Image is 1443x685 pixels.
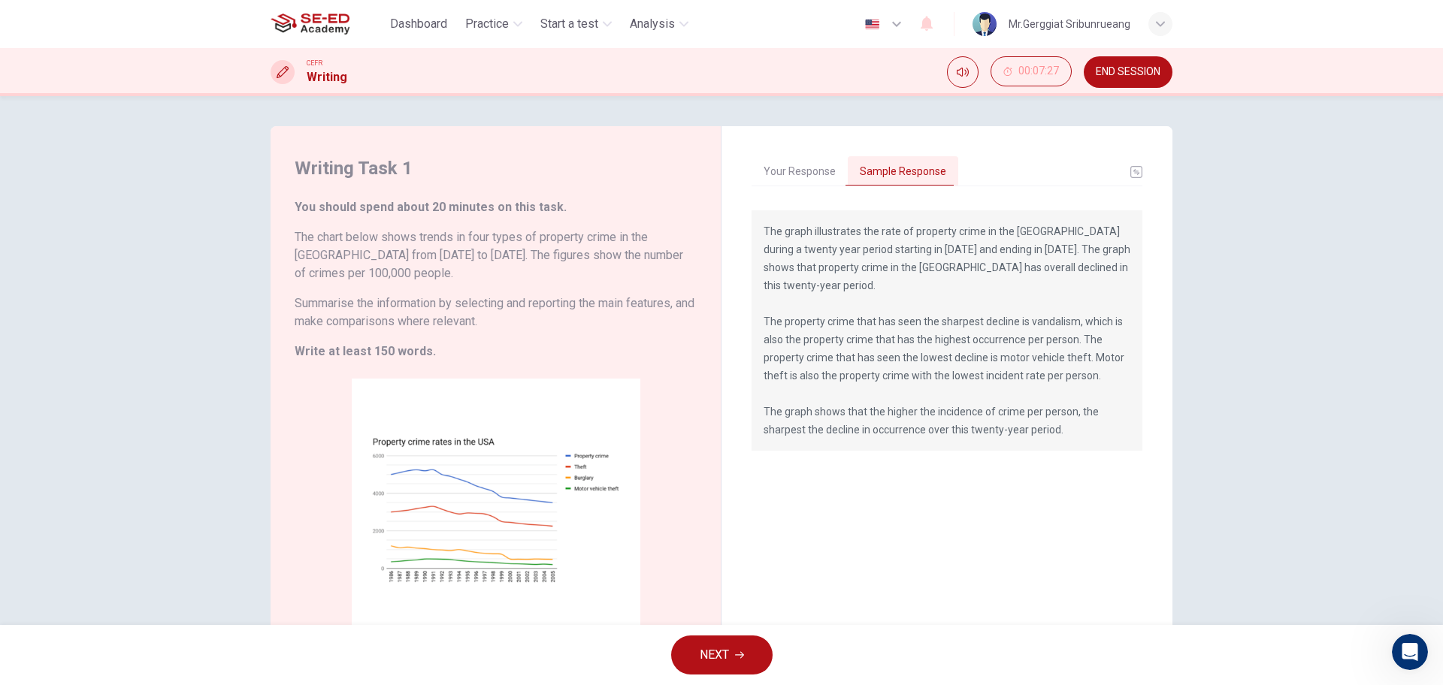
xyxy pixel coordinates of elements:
[991,56,1072,88] div: Hide
[1096,66,1160,78] span: END SESSION
[295,344,436,358] strong: Write at least 150 words.
[459,11,528,38] button: Practice
[1018,65,1059,77] span: 00:07:27
[307,68,347,86] h1: Writing
[534,11,618,38] button: Start a test
[295,228,697,282] h6: The chart below shows trends in four types of property crime in the [GEOGRAPHIC_DATA] from [DATE]...
[863,19,882,30] img: en
[22,300,279,330] button: Search for help
[848,156,958,188] button: Sample Response
[947,56,979,88] div: Mute
[30,183,271,209] p: How can we help?
[307,58,322,68] span: CEFR
[31,241,228,257] div: Ask a question
[271,9,384,39] a: SE-ED Academy logo
[31,342,252,373] div: CEFR Level Test Structure and Scoring System
[752,156,848,188] button: Your Response
[991,56,1072,86] button: 00:07:27
[1392,634,1428,670] iframe: Intercom live chat
[234,248,252,266] img: Profile image for Fin
[390,15,447,33] span: Dashboard
[465,15,509,33] span: Practice
[238,506,262,517] span: Help
[540,15,598,33] span: Start a test
[752,156,1142,188] div: basic tabs example
[31,307,122,323] span: Search for help
[201,469,301,529] button: Help
[295,198,697,216] h6: You should spend about 20 minutes on this task.
[33,506,67,517] span: Home
[624,11,694,38] button: Analysis
[1009,15,1130,33] div: Mr.Gerggiat Sribunrueang
[700,644,729,665] span: NEXT
[31,257,228,273] div: AI Agent and team can help
[671,635,773,674] button: NEXT
[15,228,286,285] div: Ask a questionAI Agent and team can helpProfile image for Fin
[259,24,286,51] div: Close
[630,15,675,33] span: Analysis
[295,156,697,180] h4: Writing Task 1
[295,294,697,330] h6: Summarise the information by selecting and reporting the main features, and make comparisons wher...
[30,107,271,183] p: Hey Mr.Gerggiat. Welcome to EduSynch!
[973,12,997,36] img: Profile picture
[1084,56,1172,88] button: END SESSION
[271,9,349,39] img: SE-ED Academy logo
[22,336,279,379] div: CEFR Level Test Structure and Scoring System
[125,506,177,517] span: Messages
[764,222,1130,439] p: The graph illustrates the rate of property crime in the [GEOGRAPHIC_DATA] during a twenty year pe...
[31,385,252,417] div: I lost my test due to a technical error (CEFR Level Test)
[22,379,279,423] div: I lost my test due to a technical error (CEFR Level Test)
[100,469,200,529] button: Messages
[384,11,453,38] button: Dashboard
